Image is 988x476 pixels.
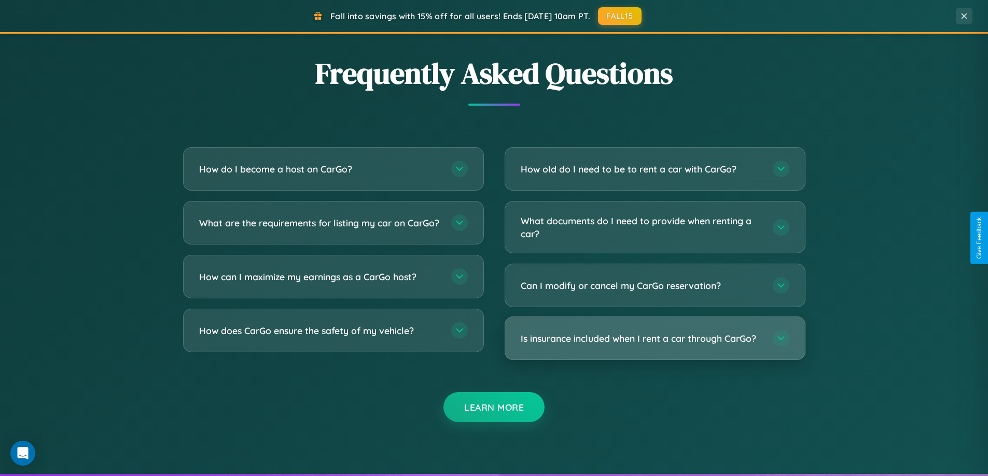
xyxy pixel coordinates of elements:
[199,270,441,283] h3: How can I maximize my earnings as a CarGo host?
[10,441,35,466] div: Open Intercom Messenger
[976,217,983,259] div: Give Feedback
[521,279,762,292] h3: Can I modify or cancel my CarGo reservation?
[199,163,441,176] h3: How do I become a host on CarGo?
[521,214,762,240] h3: What documents do I need to provide when renting a car?
[598,7,642,25] button: FALL15
[521,163,762,176] h3: How old do I need to be to rent a car with CarGo?
[183,53,805,93] h2: Frequently Asked Questions
[443,392,545,422] button: Learn More
[199,217,441,229] h3: What are the requirements for listing my car on CarGo?
[199,324,441,337] h3: How does CarGo ensure the safety of my vehicle?
[521,332,762,345] h3: Is insurance included when I rent a car through CarGo?
[330,11,590,21] span: Fall into savings with 15% off for all users! Ends [DATE] 10am PT.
